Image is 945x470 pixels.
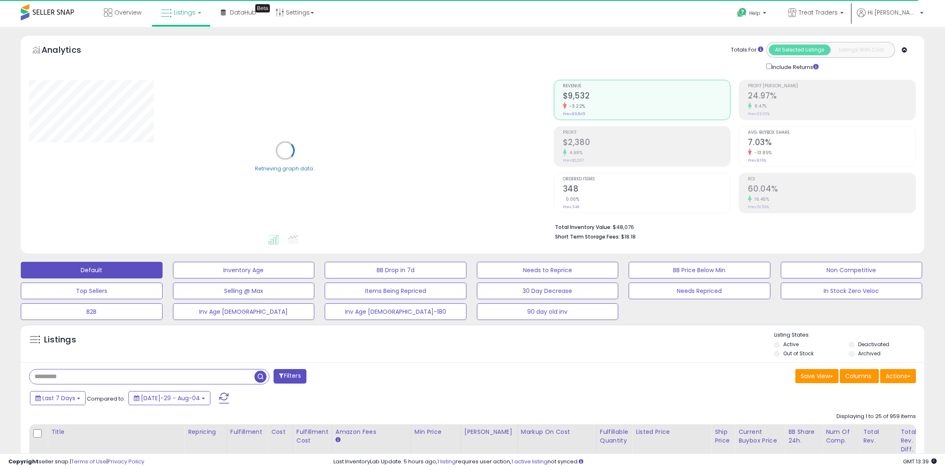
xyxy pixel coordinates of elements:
a: Terms of Use [71,458,106,465]
button: [DATE]-29 - Aug-04 [128,391,210,405]
button: Inv Age [DEMOGRAPHIC_DATA] [173,303,315,320]
span: Hi [PERSON_NAME] [868,8,918,17]
div: Displaying 1 to 25 of 959 items [836,413,916,421]
div: Min Price [415,428,457,436]
p: Listing States: [774,331,924,339]
div: Total Rev. Diff. [901,428,924,454]
span: Overview [114,8,141,17]
button: B2B [21,303,163,320]
label: Active [783,341,799,348]
strong: Copyright [8,458,39,465]
a: Help [730,1,775,27]
small: 4.98% [567,150,583,156]
div: Last InventoryLab Update: 5 hours ago, requires user action, not synced. [333,458,937,466]
span: [DATE]-29 - Aug-04 [141,394,200,402]
span: ROI [748,177,915,182]
small: Prev: 8.16% [748,158,766,163]
button: Top Sellers [21,283,163,299]
small: 16.45% [752,196,769,202]
button: Selling @ Max [173,283,315,299]
span: Treat Traders [799,8,838,17]
li: $48,076 [555,221,910,231]
span: Ordered Items [563,177,730,182]
label: Deactivated [858,341,889,348]
span: Profit [PERSON_NAME] [748,84,915,89]
span: $18.18 [621,233,636,241]
span: Revenue [563,84,730,89]
div: Tooltip anchor [255,4,270,12]
span: Listings [174,8,195,17]
button: BB Price Below Min [629,262,770,278]
h2: 24.97% [748,91,915,102]
h2: 348 [563,184,730,195]
th: The percentage added to the cost of goods (COGS) that forms the calculator for Min & Max prices. [517,424,596,457]
div: Ship Price [715,428,731,445]
small: Prev: 348 [563,204,579,209]
small: 0.00% [563,196,580,202]
span: Profit [563,130,730,135]
i: Get Help [737,7,747,18]
div: Fulfillment [230,428,264,436]
button: Save View [795,369,839,383]
span: Help [749,10,760,17]
button: Inv Age [DEMOGRAPHIC_DATA]-180 [325,303,466,320]
button: Inventory Age [173,262,315,278]
div: Totals For [731,46,763,54]
div: Title [51,428,181,436]
div: [PERSON_NAME] [464,428,514,436]
span: Compared to: [87,395,125,403]
div: Retrieving graph data.. [255,165,316,172]
button: All Selected Listings [769,44,831,55]
div: Fulfillment Cost [296,428,328,445]
label: Archived [858,350,881,357]
button: Last 7 Days [30,391,86,405]
small: Prev: 51.56% [748,204,769,209]
a: Privacy Policy [108,458,144,465]
h5: Analytics [42,44,97,58]
small: Prev: $9,849 [563,111,585,116]
button: Non Competitive [781,262,923,278]
button: Default [21,262,163,278]
div: Listed Price [636,428,708,436]
h2: 60.04% [748,184,915,195]
b: Total Inventory Value: [555,224,612,231]
span: Avg. Buybox Share [748,130,915,135]
button: Items Being Repriced [325,283,466,299]
small: Prev: 23.02% [748,111,770,116]
button: Needs Repriced [629,283,770,299]
h2: $2,380 [563,138,730,149]
small: -13.85% [752,150,772,156]
div: Cost [271,428,289,436]
div: Fulfillable Quantity [600,428,629,445]
a: Hi [PERSON_NAME] [857,8,923,27]
button: Filters [274,369,306,384]
small: 8.47% [752,103,767,109]
div: Current Buybox Price [738,428,781,445]
a: 1 listing [437,458,456,465]
h5: Listings [44,334,76,346]
button: BB Drop in 7d [325,262,466,278]
label: Out of Stock [783,350,814,357]
button: Listings With Cost [830,44,892,55]
span: DataHub [230,8,256,17]
small: -3.22% [567,103,585,109]
div: Include Returns [760,62,829,71]
span: Columns [845,372,871,380]
div: seller snap | | [8,458,144,466]
h2: $9,532 [563,91,730,102]
button: 30 Day Decrease [477,283,619,299]
button: In Stock Zero Veloc [781,283,923,299]
div: Total Rev. [863,428,893,445]
button: Needs to Reprice [477,262,619,278]
span: 2025-08-12 13:39 GMT [903,458,937,465]
button: Columns [840,369,879,383]
button: 90 day old inv [477,303,619,320]
div: Num of Comp. [826,428,856,445]
h2: 7.03% [748,138,915,149]
span: Last 7 Days [42,394,75,402]
button: Actions [880,369,916,383]
small: Amazon Fees. [336,436,340,444]
b: Short Term Storage Fees: [555,233,620,240]
div: Amazon Fees [336,428,407,436]
div: Markup on Cost [521,428,593,436]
